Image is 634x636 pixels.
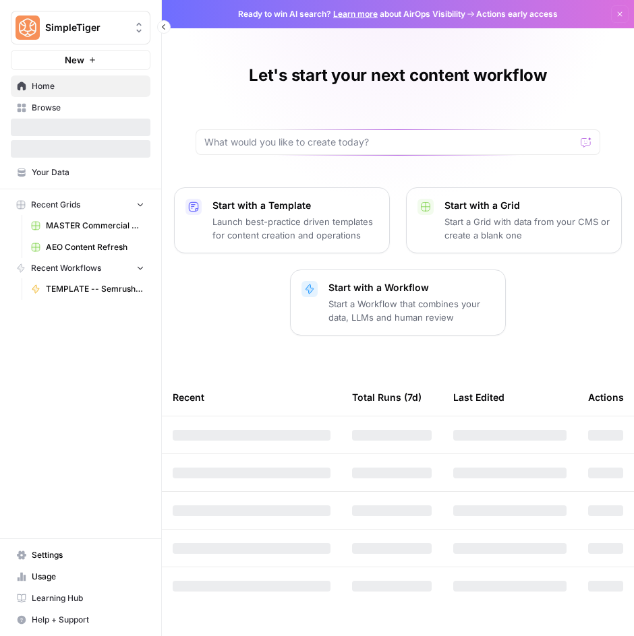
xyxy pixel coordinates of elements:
[11,566,150,587] a: Usage
[476,8,558,20] span: Actions early access
[11,258,150,278] button: Recent Workflows
[32,592,144,604] span: Learning Hub
[65,53,84,67] span: New
[45,21,127,34] span: SimpleTiger
[11,609,150,631] button: Help + Support
[46,241,144,253] span: AEO Content Refresh
[174,187,390,253] button: Start with a TemplateLaunch best-practice driven templates for content creation and operations
[32,166,144,179] span: Your Data
[11,50,150,70] button: New
[173,379,330,416] div: Recent
[32,549,144,561] span: Settings
[16,15,40,40] img: SimpleTiger Logo
[11,162,150,183] a: Your Data
[11,544,150,566] a: Settings
[328,297,494,324] p: Start a Workflow that combines your data, LLMs and human review
[31,262,101,274] span: Recent Workflows
[204,135,575,149] input: What would you like to create today?
[46,220,144,232] span: MASTER Commercial Update Grid
[25,278,150,300] a: TEMPLATE -- Semrush OA Test
[31,199,80,211] span: Recent Grids
[11,587,150,609] a: Learning Hub
[333,9,378,19] a: Learn more
[290,269,506,336] button: Start with a WorkflowStart a Workflow that combines your data, LLMs and human review
[32,80,144,92] span: Home
[406,187,622,253] button: Start with a GridStart a Grid with data from your CMS or create a blank one
[212,199,378,212] p: Start with a Template
[46,283,144,295] span: TEMPLATE -- Semrush OA Test
[444,215,610,242] p: Start a Grid with data from your CMS or create a blank one
[249,65,547,86] h1: Let's start your next content workflow
[588,379,624,416] div: Actions
[328,281,494,294] p: Start with a Workflow
[238,8,465,20] span: Ready to win AI search? about AirOps Visibility
[25,215,150,236] a: MASTER Commercial Update Grid
[32,571,144,583] span: Usage
[11,11,150,44] button: Workspace: SimpleTiger
[11,195,150,215] button: Recent Grids
[32,614,144,626] span: Help + Support
[11,97,150,119] a: Browse
[444,199,610,212] p: Start with a Grid
[25,236,150,258] a: AEO Content Refresh
[352,379,422,416] div: Total Runs (7d)
[212,215,378,242] p: Launch best-practice driven templates for content creation and operations
[453,379,505,416] div: Last Edited
[32,102,144,114] span: Browse
[11,75,150,97] a: Home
